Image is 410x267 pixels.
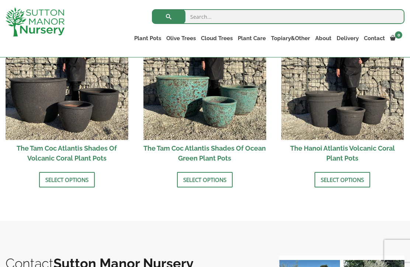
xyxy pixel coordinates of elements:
a: Contact [361,33,388,43]
a: Sale! The Tam Coc Atlantis Shades Of Ocean Green Plant Pots [143,17,266,166]
h2: The Hanoi Atlantis Volcanic Coral Plant Pots [281,140,404,166]
h2: The Tam Coc Atlantis Shades Of Volcanic Coral Plant Pots [6,140,128,166]
input: Search... [152,9,404,24]
a: Sale! The Tam Coc Atlantis Shades Of Volcanic Coral Plant Pots [6,17,128,166]
img: The Tam Coc Atlantis Shades Of Ocean Green Plant Pots [143,17,266,140]
a: Select options for “The Tam Coc Atlantis Shades Of Ocean Green Plant Pots” [177,172,233,187]
span: 0 [395,31,402,39]
img: The Hanoi Atlantis Volcanic Coral Plant Pots [281,17,404,140]
img: The Tam Coc Atlantis Shades Of Volcanic Coral Plant Pots [6,17,128,140]
img: logo [6,7,65,36]
a: Select options for “The Tam Coc Atlantis Shades Of Volcanic Coral Plant Pots” [39,172,95,187]
a: Plant Pots [132,33,164,43]
a: Cloud Trees [198,33,235,43]
a: About [313,33,334,43]
a: Topiary&Other [268,33,313,43]
a: Sale! The Hanoi Atlantis Volcanic Coral Plant Pots [281,17,404,166]
h2: The Tam Coc Atlantis Shades Of Ocean Green Plant Pots [143,140,266,166]
a: 0 [388,33,404,43]
a: Select options for “The Hanoi Atlantis Volcanic Coral Plant Pots” [315,172,370,187]
a: Plant Care [235,33,268,43]
a: Delivery [334,33,361,43]
a: Olive Trees [164,33,198,43]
